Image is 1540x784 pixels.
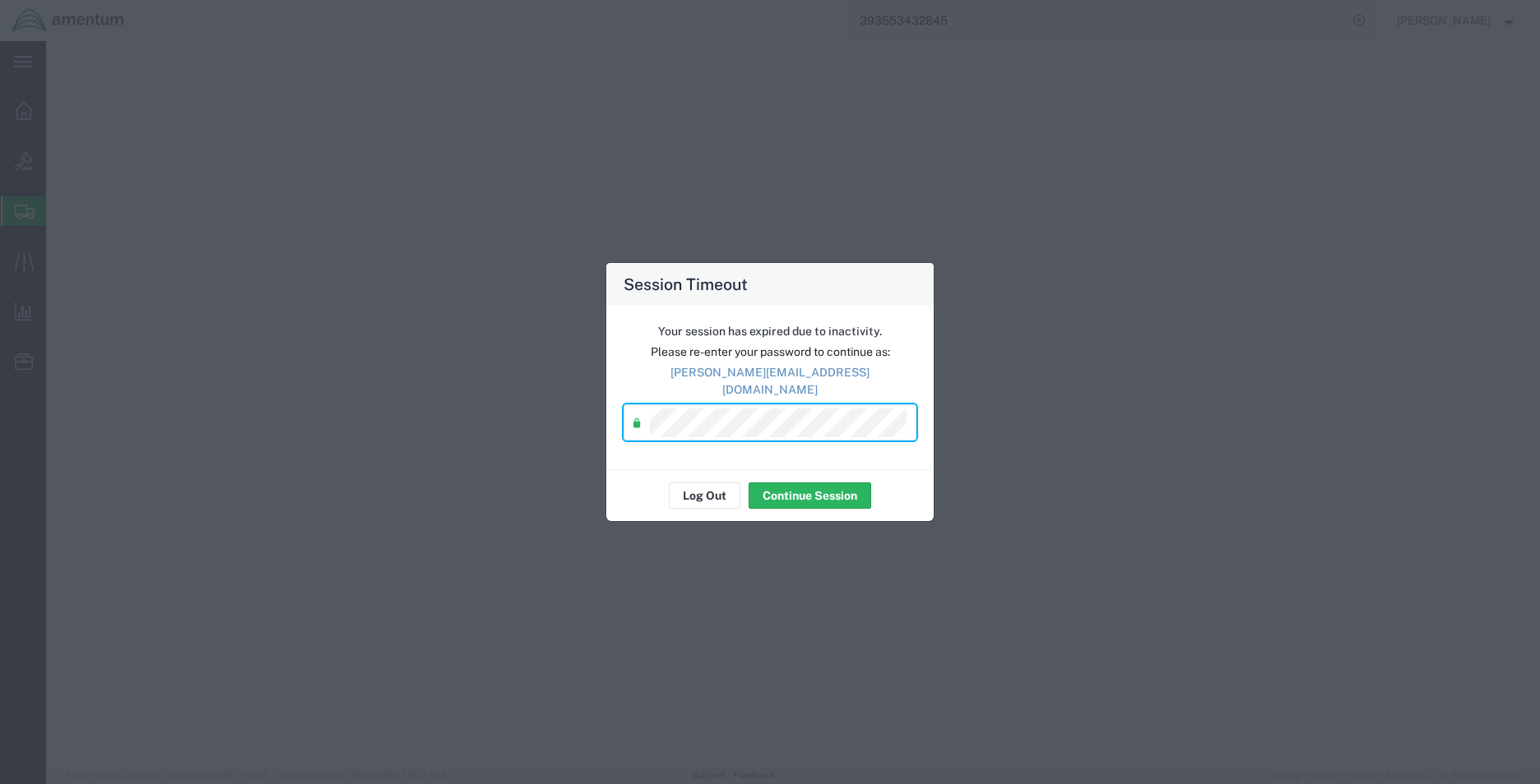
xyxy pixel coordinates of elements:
[624,323,916,340] p: Your session has expired due to inactivity.
[624,344,916,361] p: Please re-enter your password to continue as:
[624,364,916,399] p: [PERSON_NAME][EMAIL_ADDRESS][DOMAIN_NAME]
[749,482,871,509] button: Continue Session
[669,482,740,509] button: Log Out
[624,272,748,296] h4: Session Timeout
